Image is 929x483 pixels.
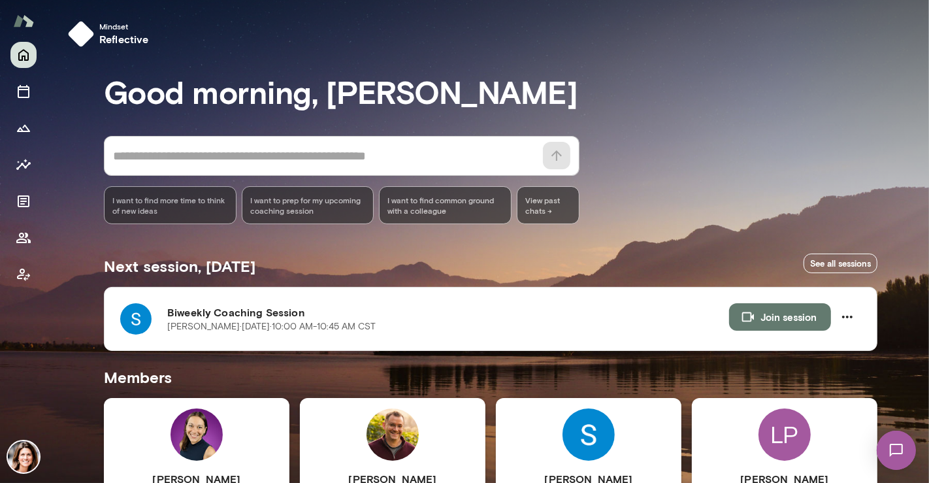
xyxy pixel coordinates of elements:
button: Members [10,225,37,251]
button: Documents [10,188,37,214]
div: I want to find common ground with a colleague [379,186,512,224]
button: Insights [10,152,37,178]
h5: Members [104,367,877,388]
img: Mento [13,8,34,33]
div: I want to find more time to think of new ideas [104,186,236,224]
div: LP [758,408,811,461]
img: Shannon Payne [562,408,615,461]
button: Sessions [10,78,37,105]
img: mindset [68,21,94,47]
span: I want to find common ground with a colleague [387,195,503,216]
h6: reflective [99,31,149,47]
h5: Next session, [DATE] [104,256,255,276]
span: I want to find more time to think of new ideas [112,195,228,216]
img: Jeremy Person [367,408,419,461]
a: See all sessions [804,254,877,274]
span: Mindset [99,21,149,31]
button: Client app [10,261,37,288]
h3: Good morning, [PERSON_NAME] [104,73,877,110]
button: Growth Plan [10,115,37,141]
button: Mindsetreflective [63,16,159,52]
h6: Biweekly Coaching Session [167,305,729,320]
img: Rehana Manejwala [171,408,223,461]
button: Join session [729,303,831,331]
span: I want to prep for my upcoming coaching session [250,195,366,216]
div: I want to prep for my upcoming coaching session [242,186,374,224]
img: Gwen Throckmorton [8,441,39,473]
button: Home [10,42,37,68]
p: [PERSON_NAME] · [DATE] · 10:00 AM-10:45 AM CST [167,320,376,333]
span: View past chats -> [517,186,579,224]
